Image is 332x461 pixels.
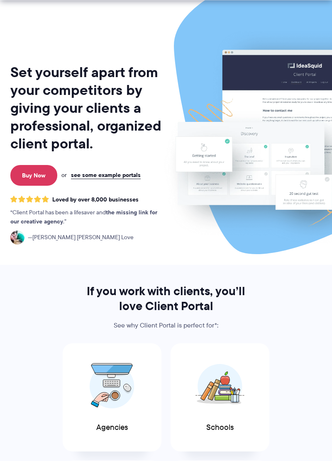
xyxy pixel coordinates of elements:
a: Buy Now [10,165,57,186]
span: Agencies [96,423,128,432]
p: See why Client Portal is perfect for*: [77,320,255,331]
span: or [61,171,67,179]
a: Agencies [63,343,161,451]
span: [PERSON_NAME] [PERSON_NAME] Love [28,233,134,242]
h2: If you work with clients, you’ll love Client Portal [77,284,255,313]
span: Loved by over 8,000 businesses [52,196,139,203]
a: Schools [171,343,269,451]
h1: Set yourself apart from your competitors by giving your clients a professional, organized client ... [10,63,166,153]
a: see some example portals [71,171,141,179]
span: Schools [206,423,234,432]
strong: the missing link for our creative agency [10,208,157,226]
p: Client Portal has been a lifesaver and . [10,208,166,226]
